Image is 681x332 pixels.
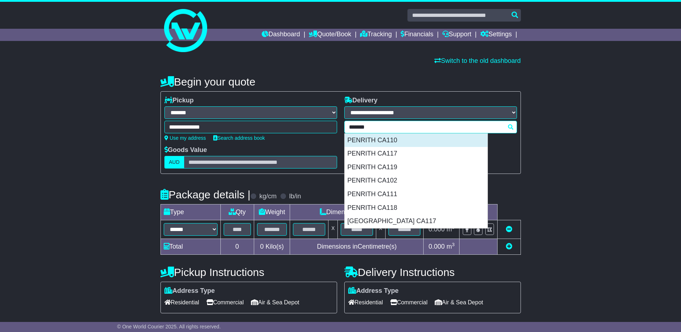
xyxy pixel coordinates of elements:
a: Settings [480,29,512,41]
a: Search address book [213,135,265,141]
td: x [376,220,385,239]
div: PENRITH CA117 [345,147,488,161]
span: Residential [348,297,383,308]
label: Goods Value [164,146,207,154]
span: m [447,243,455,250]
a: Use my address [164,135,206,141]
td: Type [160,204,220,220]
typeahead: Please provide city [344,121,517,133]
div: PENRITH CA111 [345,188,488,201]
a: Quote/Book [309,29,351,41]
span: m [447,226,455,233]
div: PENRITH CA110 [345,134,488,147]
a: Financials [401,29,433,41]
span: Air & Sea Depot [435,297,483,308]
a: Support [442,29,471,41]
a: Remove this item [506,226,512,233]
span: 0.000 [429,243,445,250]
a: Add new item [506,243,512,250]
td: 0 [220,239,254,255]
label: lb/in [289,193,301,200]
td: Kilo(s) [254,239,290,255]
label: Delivery [344,97,378,105]
td: Qty [220,204,254,220]
span: © One World Courier 2025. All rights reserved. [117,324,221,329]
h4: Package details | [160,189,251,200]
td: Dimensions (L x W x H) [290,204,424,220]
div: PENRITH CA102 [345,174,488,188]
span: 0 [260,243,263,250]
label: Address Type [164,287,215,295]
h4: Delivery Instructions [344,266,521,278]
h4: Pickup Instructions [160,266,337,278]
label: kg/cm [259,193,276,200]
sup: 3 [452,242,455,247]
span: Commercial [390,297,428,308]
h4: Begin your quote [160,76,521,88]
div: PENRITH CA118 [345,201,488,215]
span: Commercial [206,297,244,308]
label: Address Type [348,287,399,295]
td: Total [160,239,220,255]
span: Residential [164,297,199,308]
a: Dashboard [262,29,300,41]
span: Air & Sea Depot [251,297,299,308]
label: AUD [164,156,185,169]
a: Tracking [360,29,392,41]
td: Weight [254,204,290,220]
span: 0.000 [429,226,445,233]
td: Dimensions in Centimetre(s) [290,239,424,255]
label: Pickup [164,97,194,105]
div: PENRITH CA119 [345,161,488,174]
div: [GEOGRAPHIC_DATA] CA117 [345,215,488,228]
td: x [328,220,338,239]
a: Switch to the old dashboard [434,57,521,64]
